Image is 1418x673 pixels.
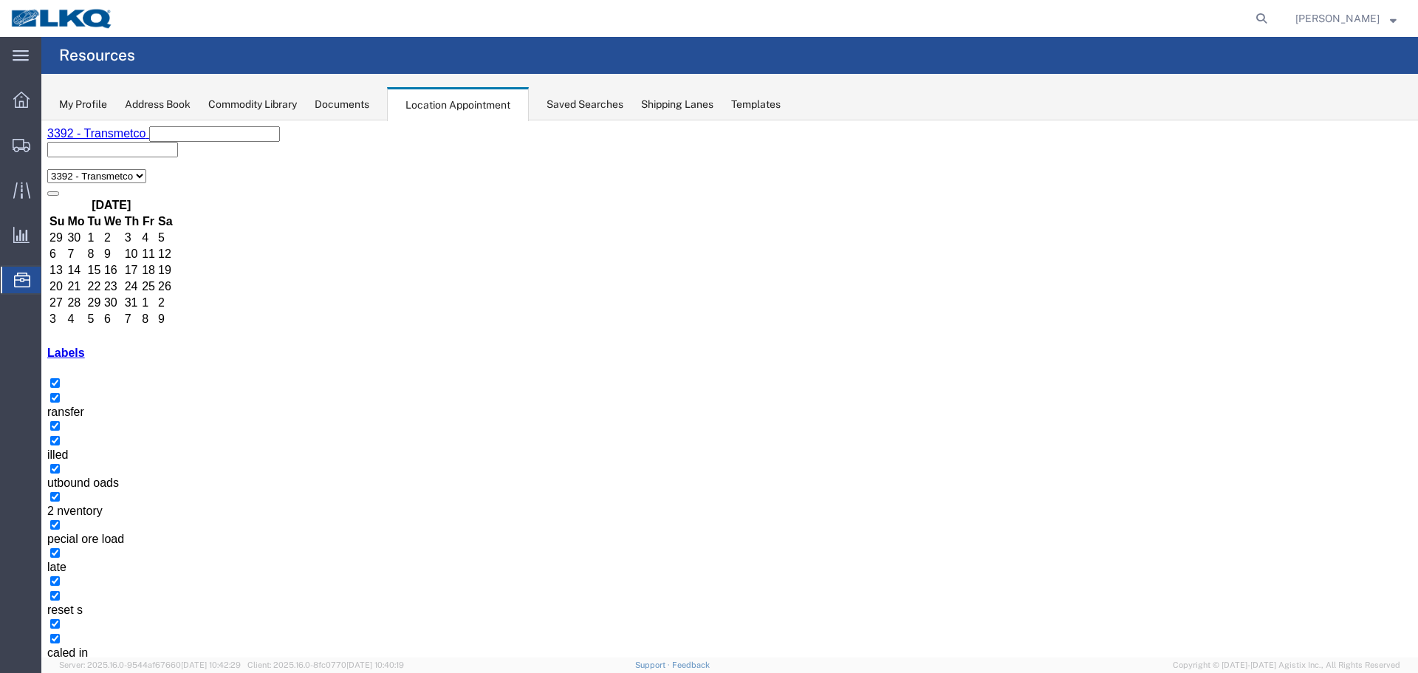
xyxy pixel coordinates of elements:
[100,159,114,174] td: 25
[1295,10,1380,27] span: William Haney
[641,97,713,112] div: Shipping Lanes
[62,126,81,141] td: 9
[181,660,241,669] span: [DATE] 10:42:29
[46,191,61,206] td: 5
[46,175,61,190] td: 29
[46,159,61,174] td: 22
[9,372,18,381] input: 2 nventory
[25,191,44,206] td: 4
[387,87,529,121] div: Location Appointment
[9,400,18,409] input: pecial ore load
[1295,10,1397,27] button: [PERSON_NAME]
[116,143,132,157] td: 19
[116,126,132,141] td: 12
[9,471,18,480] input: reset s
[346,660,404,669] span: [DATE] 10:40:19
[83,143,99,157] td: 17
[62,143,81,157] td: 16
[7,191,24,206] td: 3
[59,97,107,112] div: My Profile
[62,175,81,190] td: 30
[6,328,27,341] span: illed
[7,143,24,157] td: 13
[9,428,18,437] input: late
[6,285,43,298] span: ransfer
[208,97,297,112] div: Commodity Library
[83,175,99,190] td: 31
[116,175,132,190] td: 2
[6,440,25,453] span: late
[59,37,135,74] h4: Resources
[9,315,18,325] input: illed
[9,273,18,282] input: ransfer
[672,660,710,669] a: Feedback
[83,191,99,206] td: 7
[6,384,61,397] span: 2 nventory
[6,412,83,425] span: pecial ore load
[1173,659,1400,672] span: Copyright © [DATE]-[DATE] Agistix Inc., All Rights Reserved
[25,175,44,190] td: 28
[46,126,61,141] td: 8
[25,143,44,157] td: 14
[46,143,61,157] td: 15
[9,344,18,353] input: utbound oads
[116,159,132,174] td: 26
[6,356,78,369] span: utbound oads
[41,120,1418,657] iframe: FS Legacy Container
[6,526,47,539] span: caled in
[100,191,114,206] td: 8
[83,159,99,174] td: 24
[25,159,44,174] td: 21
[6,483,41,496] span: reset s
[62,191,81,206] td: 6
[315,97,369,112] div: Documents
[635,660,672,669] a: Support
[547,97,623,112] div: Saved Searches
[59,660,241,669] span: Server: 2025.16.0-9544af67660
[7,175,24,190] td: 27
[83,126,99,141] td: 10
[125,97,191,112] div: Address Book
[62,159,81,174] td: 23
[116,191,132,206] td: 9
[100,175,114,190] td: 1
[100,126,114,141] td: 11
[247,660,404,669] span: Client: 2025.16.0-8fc0770
[100,143,114,157] td: 18
[7,159,24,174] td: 20
[6,226,44,239] a: Labels
[731,97,781,112] div: Templates
[9,513,18,523] input: caled in
[10,7,114,30] img: logo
